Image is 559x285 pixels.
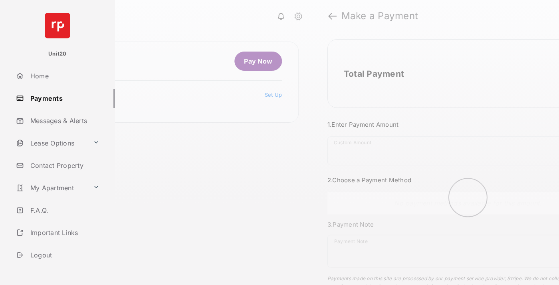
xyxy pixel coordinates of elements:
a: My Apartment [13,178,90,197]
a: Important Links [13,223,103,242]
img: svg+xml;base64,PHN2ZyB4bWxucz0iaHR0cDovL3d3dy53My5vcmcvMjAwMC9zdmciIHdpZHRoPSI2NCIgaGVpZ2h0PSI2NC... [45,13,70,38]
a: Home [13,66,115,86]
a: Lease Options [13,134,90,153]
h2: Total Payment [344,69,404,79]
a: Contact Property [13,156,115,175]
a: F.A.Q. [13,201,115,220]
p: Unit20 [48,50,67,58]
strong: Make a Payment [341,11,418,21]
a: Messages & Alerts [13,111,115,130]
a: Set Up [265,92,282,98]
a: Payments [13,89,115,108]
a: Logout [13,245,115,265]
